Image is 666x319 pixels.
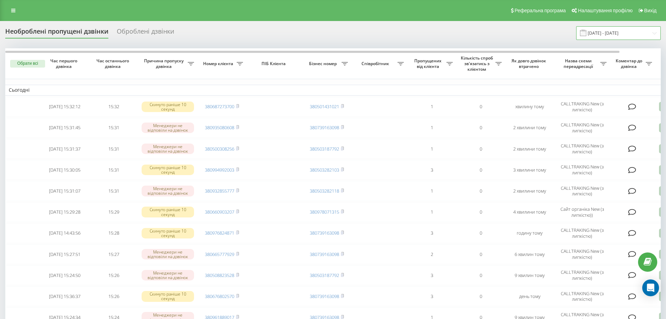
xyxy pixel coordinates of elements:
a: 380503187792 [310,272,339,278]
td: 3 [407,160,456,180]
a: 380676802570 [205,293,234,299]
a: 380739163098 [310,124,339,131]
a: 380687273700 [205,103,234,110]
td: 0 [456,223,505,243]
td: 2 хвилини тому [505,118,554,138]
td: 15:31 [89,139,138,159]
td: 2 хвилини тому [505,181,554,201]
td: CALLTRAKING New (з липкістю) [554,97,610,117]
button: Обрати всі [10,60,45,68]
td: 15:26 [89,265,138,285]
td: 9 хвилин тому [505,265,554,285]
td: CALLTRAKING New (з липкістю) [554,244,610,264]
td: [DATE] 15:30:05 [40,160,89,180]
td: [DATE] 15:31:37 [40,139,89,159]
div: Open Intercom Messenger [642,279,659,296]
a: 380932855777 [205,188,234,194]
td: 15:32 [89,97,138,117]
td: 6 хвилин тому [505,244,554,264]
td: CALLTRAKING New (з липкістю) [554,181,610,201]
td: Сайт органіка New (з липкістю)) [554,202,610,222]
td: 3 хвилини тому [505,160,554,180]
span: Номер клієнта [201,61,237,67]
td: 1 [407,202,456,222]
div: Скинуто раніше 10 секунд [142,207,194,217]
td: 0 [456,181,505,201]
td: 2 [407,244,456,264]
td: [DATE] 15:24:50 [40,265,89,285]
td: [DATE] 15:27:51 [40,244,89,264]
div: Необроблені пропущені дзвінки [5,28,108,39]
td: 1 [407,97,456,117]
span: Співробітник [355,61,398,67]
a: 380660903207 [205,209,234,215]
a: 380978071315 [310,209,339,215]
span: Коментар до дзвінка [614,58,646,69]
span: Пропущених від клієнта [411,58,446,69]
span: Причина пропуску дзвінка [142,58,188,69]
td: 15:31 [89,181,138,201]
a: 380739163098 [310,251,339,257]
span: Бізнес номер [306,61,342,67]
a: 380503282103 [310,167,339,173]
td: 0 [456,286,505,306]
span: Час першого дзвінка [46,58,84,69]
td: [DATE] 15:31:45 [40,118,89,138]
td: 15:27 [89,244,138,264]
td: CALLTRAKING New (з липкістю) [554,286,610,306]
span: Вихід [644,8,657,13]
a: 380500308256 [205,146,234,152]
td: [DATE] 15:36:37 [40,286,89,306]
div: Менеджери не відповіли на дзвінок [142,186,194,196]
td: 15:26 [89,286,138,306]
td: день тому [505,286,554,306]
td: 0 [456,139,505,159]
a: 380503187792 [310,146,339,152]
span: Налаштування профілю [578,8,632,13]
td: 3 [407,265,456,285]
td: CALLTRAKING New (з липкістю) [554,118,610,138]
td: CALLTRAKING New (з липкістю) [554,160,610,180]
td: 0 [456,118,505,138]
a: 380503282118 [310,188,339,194]
td: 1 [407,118,456,138]
td: хвилину тому [505,97,554,117]
td: 15:31 [89,160,138,180]
td: 0 [456,244,505,264]
div: Менеджери не відповіли на дзвінок [142,270,194,280]
a: 380508823528 [205,272,234,278]
td: годину тому [505,223,554,243]
td: [DATE] 14:43:56 [40,223,89,243]
a: 380665777929 [205,251,234,257]
td: 1 [407,139,456,159]
div: Скинуто раніше 10 секунд [142,228,194,238]
td: 0 [456,97,505,117]
td: CALLTRAKING New (з липкістю) [554,139,610,159]
td: 1 [407,181,456,201]
td: 15:29 [89,202,138,222]
a: 380739163098 [310,230,339,236]
td: 0 [456,265,505,285]
div: Скинуто раніше 10 секунд [142,102,194,112]
td: 0 [456,160,505,180]
td: 0 [456,202,505,222]
td: 3 [407,286,456,306]
a: 380935080608 [205,124,234,131]
td: [DATE] 15:31:07 [40,181,89,201]
span: Назва схеми переадресації [558,58,600,69]
div: Оброблені дзвінки [117,28,174,39]
div: Менеджери не відповіли на дзвінок [142,123,194,133]
td: 4 хвилини тому [505,202,554,222]
td: CALLTRAKING New (з липкістю) [554,265,610,285]
td: [DATE] 15:29:28 [40,202,89,222]
span: ПІБ Клієнта [252,61,296,67]
span: Час останнього дзвінка [95,58,133,69]
td: 3 [407,223,456,243]
a: 380994992003 [205,167,234,173]
a: 380739163098 [310,293,339,299]
td: 15:28 [89,223,138,243]
span: Кількість спроб зв'язатись з клієнтом [460,55,495,72]
td: CALLTRAKING New (з липкістю) [554,223,610,243]
a: 380501431021 [310,103,339,110]
div: Менеджери не відповіли на дзвінок [142,144,194,154]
